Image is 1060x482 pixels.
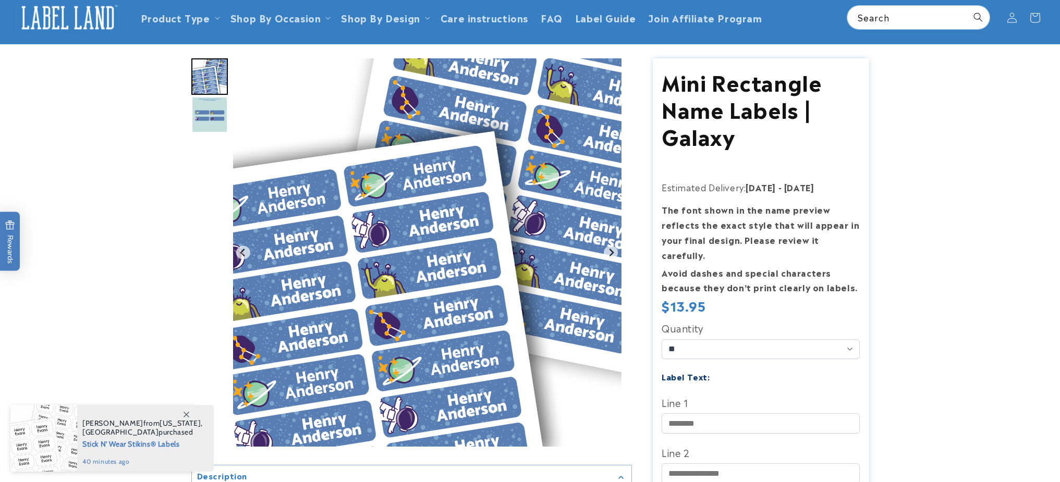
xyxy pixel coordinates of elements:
strong: The font shown in the name preview reflects the exact style that will appear in your final design... [662,203,859,261]
span: [PERSON_NAME] [82,418,143,428]
span: Care instructions [441,11,528,23]
span: [GEOGRAPHIC_DATA] [82,427,159,437]
summary: Shop By Occasion [224,5,335,30]
img: Label Land [16,2,120,34]
span: Label Guide [575,11,636,23]
button: Go to last slide [236,245,250,259]
strong: [DATE] [746,181,776,193]
p: Estimated Delivery: [662,180,860,195]
img: Mini Rectangle Name Labels | Galaxy - Label Land [233,58,622,447]
strong: [DATE] [784,181,814,193]
a: FAQ [534,5,569,30]
strong: - [778,181,782,193]
a: Care instructions [434,5,534,30]
a: Product Type [141,10,210,24]
a: Shop By Design [341,10,420,24]
strong: Avoid dashes and special characters because they don’t print clearly on labels. [662,266,858,294]
label: Label Text: [662,370,710,382]
span: [US_STATE] [160,418,201,428]
h2: Description [197,471,248,481]
h1: Mini Rectangle Name Labels | Galaxy [662,68,860,149]
a: Join Affiliate Program [642,5,768,30]
span: from , purchased [82,419,203,437]
span: Shop By Occasion [230,11,321,23]
a: Label Guide [569,5,642,30]
span: Rewards [5,220,15,263]
span: FAQ [541,11,563,23]
div: Go to slide 2 [191,96,228,133]
label: Line 2 [662,444,860,461]
label: Line 1 [662,394,860,411]
summary: Shop By Design [335,5,434,30]
span: 40 minutes ago [82,457,203,466]
img: Mini Rectangle Name Labels | Galaxy - Label Land [191,58,228,95]
span: Join Affiliate Program [648,11,762,23]
label: Quantity [662,319,860,336]
button: Search [967,6,990,29]
div: Go to slide 1 [191,58,228,95]
img: Mini Rectangle Name Labels | Galaxy - Label Land [191,96,228,133]
button: Next slide [604,245,618,259]
summary: Product Type [135,5,224,30]
span: $13.95 [662,296,706,315]
span: Stick N' Wear Stikins® Labels [82,437,203,450]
